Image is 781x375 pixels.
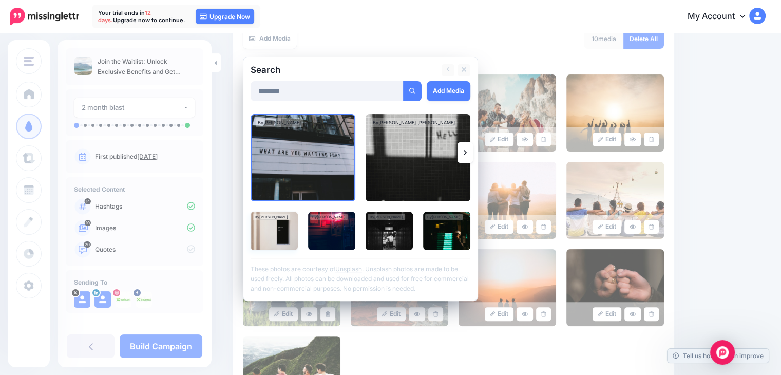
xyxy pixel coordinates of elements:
[592,35,598,43] span: 10
[95,202,195,211] p: Hashtags
[485,220,514,234] a: Edit
[74,291,90,308] img: user_default_image.png
[317,215,346,219] a: [PERSON_NAME]
[593,220,622,234] a: Edit
[371,118,457,127] div: By
[432,215,461,219] a: [PERSON_NAME]
[24,57,34,66] img: menu.png
[136,291,152,308] img: 528093905_4090845477727662_3421519627507330640_n-bsa154660.jpg
[243,29,297,49] a: Add Media
[584,29,624,49] div: media
[98,57,195,77] p: Join the Waitlist: Unlock Exclusive Benefits and Get Ahead
[425,214,463,220] div: By
[459,249,556,326] img: HH7T0X6ICIREYDXKRT17VU8IZKJ2DZ19_large.jpg
[485,133,514,146] a: Edit
[85,220,91,226] span: 10
[251,258,470,293] p: These photos are courtesy of . Unsplash photos are made to be used freely. All photos can be down...
[74,98,195,118] button: 2 month blast
[593,307,622,321] a: Edit
[94,291,111,308] img: user_default_image.png
[710,340,735,365] div: Open Intercom Messenger
[251,212,298,250] img: “Whatever it takes” sign
[677,4,766,29] a: My Account
[566,249,664,326] img: 8SD2XN9TYSNYICX4PFN723N3BFLH5KGL_large.jpg
[623,29,664,49] a: Delete All
[366,212,413,250] img: Abnormal export
[378,120,455,125] a: [PERSON_NAME] [PERSON_NAME]
[566,162,664,239] img: 8IRH98CSFHG35YHIUHD7NWOARM8VOYK7_large.jpg
[98,9,151,24] span: 12 days.
[74,185,195,193] h4: Selected Content
[95,245,195,254] p: Quotes
[84,241,91,248] span: 20
[196,9,254,24] a: Upgrade Now
[263,120,301,125] a: [PERSON_NAME]
[374,215,403,219] a: [PERSON_NAME]
[98,9,185,24] p: Your trial ends in Upgrade now to continue.
[668,349,769,363] a: Tell us how we can improve
[368,214,405,220] div: By
[74,57,92,75] img: 0d24f5908f7086e2b14bad6382906ff7_thumb.jpg
[10,8,79,25] img: Missinglettr
[269,307,298,321] a: Edit
[310,214,348,220] div: By
[427,81,470,101] a: Add Media
[74,278,195,286] h4: Sending To
[85,198,91,204] span: 14
[137,153,158,160] a: [DATE]
[259,215,288,219] a: [PERSON_NAME]
[95,223,195,233] p: Images
[566,74,664,152] img: 8YS4GNXGVYTQOCURW92F8G95CV8JQPL3_large.jpg
[485,307,514,321] a: Edit
[366,114,470,201] img: Sometimes, things are not what they seem.
[251,66,280,74] h2: Search
[459,162,556,239] img: AYCIHSGP2REVZJ5RZGPCPGFB19L550ED_large.jpg
[115,291,131,308] img: 528603723_17843666727549854_6158547416338230148_n-bsa154659.jpg
[335,265,362,273] a: Unsplash
[256,118,303,127] div: By
[95,152,195,161] p: First published
[459,74,556,152] img: VRB96QK2POWALWIV1QAXQPSNG1KGP7W3_large.jpg
[82,102,183,114] div: 2 month blast
[593,133,622,146] a: Edit
[253,214,290,220] div: By
[377,307,406,321] a: Edit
